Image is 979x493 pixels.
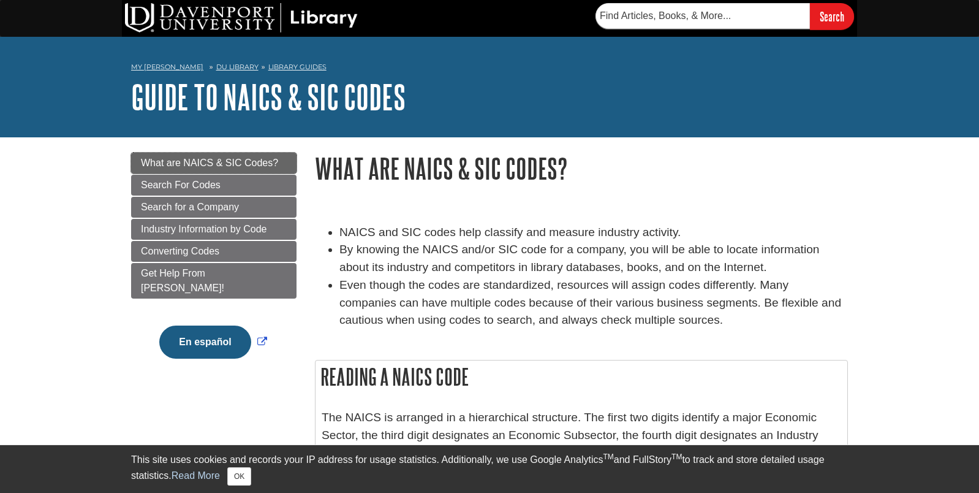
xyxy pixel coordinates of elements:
a: Read More [172,470,220,481]
a: Guide to NAICS & SIC Codes [131,78,406,116]
a: My [PERSON_NAME] [131,62,203,72]
a: Search for a Company [131,197,297,218]
span: Search for a Company [141,202,239,212]
img: DU Library [125,3,358,32]
a: Converting Codes [131,241,297,262]
li: Even though the codes are standardized, resources will assign codes differently. Many companies c... [339,277,848,329]
p: The NAICS is arranged in a hierarchical structure. The first two digits identify a major Economic... [322,409,841,462]
div: Guide Page Menu [131,153,297,380]
span: Search For Codes [141,180,221,190]
a: DU Library [216,63,259,71]
span: Industry Information by Code [141,224,266,234]
a: What are NAICS & SIC Codes? [131,153,297,174]
li: By knowing the NAICS and/or SIC code for a company, you will be able to locate information about ... [339,241,848,277]
a: Link opens in new window [156,337,270,347]
li: NAICS and SIC codes help classify and measure industry activity. [339,224,848,242]
form: Searches DU Library's articles, books, and more [595,3,854,29]
sup: TM [603,453,613,461]
span: What are NAICS & SIC Codes? [141,158,278,168]
h1: What are NAICS & SIC Codes? [315,153,848,184]
input: Find Articles, Books, & More... [595,3,810,29]
a: Get Help From [PERSON_NAME]! [131,263,297,299]
h2: Reading a NAICS Code [316,361,847,393]
nav: breadcrumb [131,59,848,78]
sup: TM [671,453,682,461]
button: Close [227,467,251,486]
span: Get Help From [PERSON_NAME]! [141,268,224,293]
a: Library Guides [268,63,327,71]
button: En español [159,326,251,359]
span: Converting Codes [141,246,219,256]
a: Search For Codes [131,175,297,196]
input: Search [810,3,854,29]
a: Industry Information by Code [131,219,297,240]
div: This site uses cookies and records your IP address for usage statistics. Additionally, we use Goo... [131,453,848,486]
